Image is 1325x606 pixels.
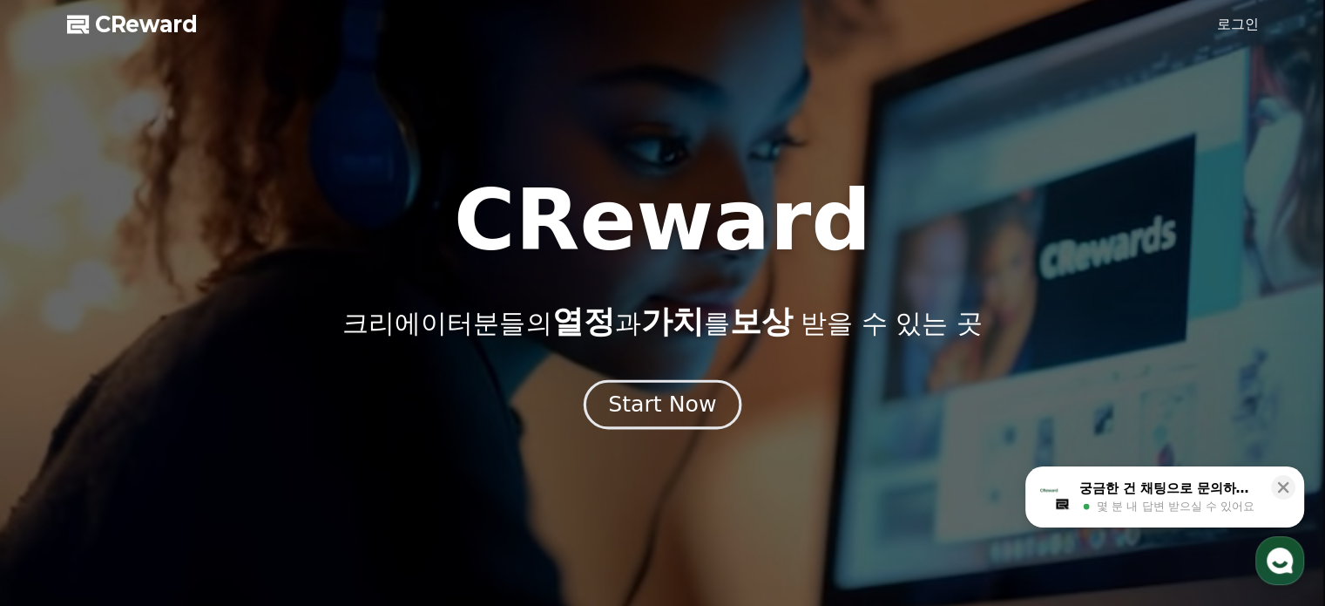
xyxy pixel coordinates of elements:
span: 대화 [159,488,180,502]
a: 로그인 [1217,14,1259,35]
h1: CReward [454,179,871,262]
a: Start Now [587,398,738,415]
div: Start Now [608,390,716,419]
p: 크리에이터분들의 과 를 받을 수 있는 곳 [342,304,982,339]
span: 열정 [551,303,614,339]
button: Start Now [584,379,741,429]
span: 보상 [729,303,792,339]
a: 설정 [225,461,335,505]
span: CReward [95,10,198,38]
a: 홈 [5,461,115,505]
span: 설정 [269,487,290,501]
a: 대화 [115,461,225,505]
a: CReward [67,10,198,38]
span: 가치 [640,303,703,339]
span: 홈 [55,487,65,501]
